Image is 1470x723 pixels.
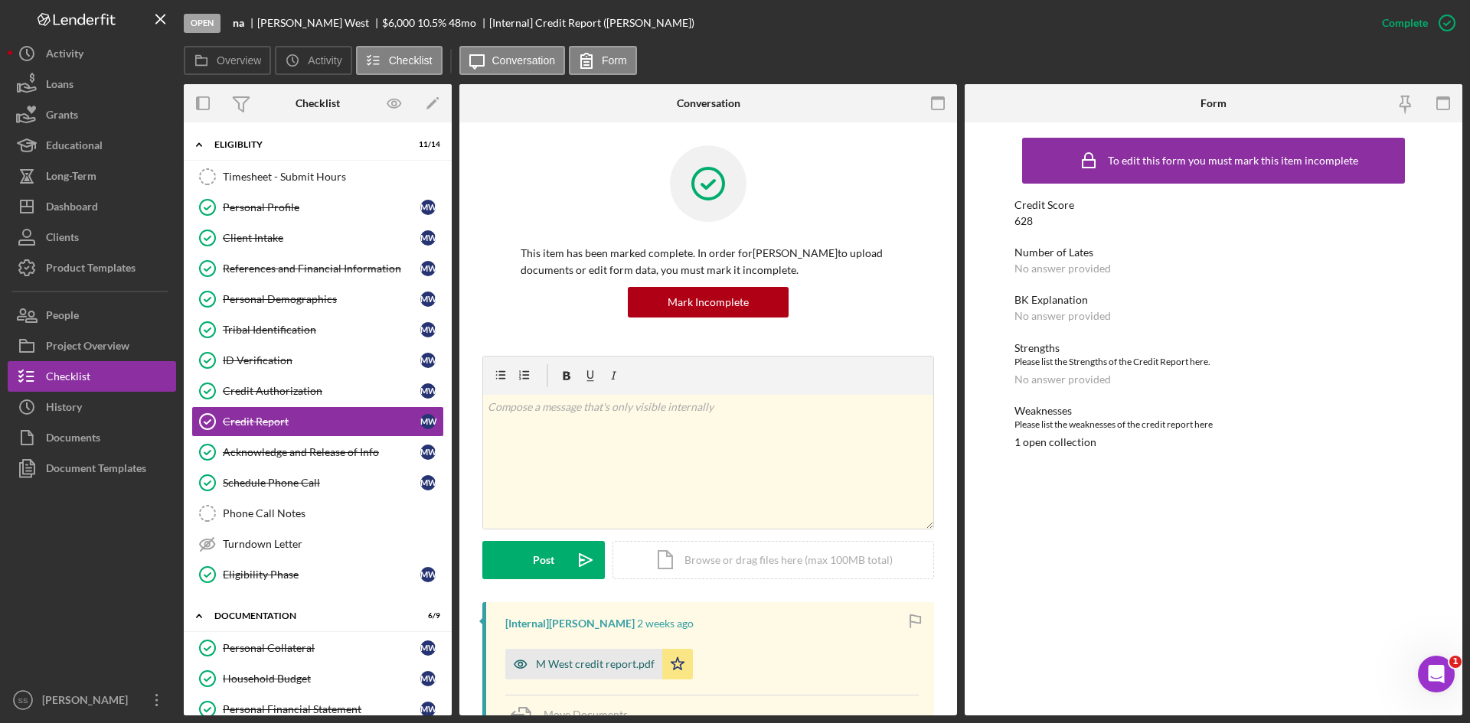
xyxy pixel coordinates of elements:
div: M W [420,261,436,276]
iframe: Intercom live chat [1418,656,1455,692]
div: M W [420,445,436,460]
a: References and Financial InformationMW [191,253,444,284]
a: Personal CollateralMW [191,633,444,663]
div: History [46,392,82,426]
button: Loans [8,69,176,99]
time: 2025-09-10 20:36 [637,617,694,630]
div: No answer provided [1014,262,1111,275]
button: History [8,392,176,422]
a: Client IntakeMW [191,223,444,253]
div: Credit Authorization [223,385,420,397]
div: BK Explanation [1014,294,1413,306]
div: 6 / 9 [413,611,440,620]
a: ID VerificationMW [191,345,444,376]
button: Post [482,541,605,579]
button: M West credit report.pdf [505,649,693,679]
div: [PERSON_NAME] West [257,17,382,29]
div: Complete [1382,8,1428,38]
button: Documents [8,422,176,453]
button: Activity [8,38,176,69]
label: Form [602,54,627,67]
span: 1 [1449,656,1462,668]
button: Form [569,46,637,75]
div: M W [420,383,436,399]
div: Dashboard [46,191,98,226]
div: Documents [46,422,100,457]
button: Complete [1367,8,1462,38]
div: Please list the Strengths of the Credit Report here. [1014,354,1413,370]
a: Credit AuthorizationMW [191,376,444,406]
div: Open [184,14,220,33]
div: Grants [46,99,78,134]
div: M West credit report.pdf [536,658,655,670]
div: Long-Term [46,161,96,195]
div: Personal Demographics [223,293,420,305]
div: Educational [46,130,103,164]
button: Document Templates [8,453,176,484]
div: 10.5 % [417,17,446,29]
button: SS[PERSON_NAME] [8,685,176,715]
div: Credit Score [1014,199,1413,211]
button: Long-Term [8,161,176,191]
button: Grants [8,99,176,130]
a: Phone Call Notes [191,498,444,529]
a: Household BudgetMW [191,663,444,694]
button: Product Templates [8,252,176,283]
div: Acknowledge and Release of Info [223,446,420,458]
a: Schedule Phone CallMW [191,467,444,498]
div: People [46,300,79,334]
div: Household Budget [223,673,420,685]
div: Post [533,541,554,579]
label: Conversation [492,54,556,67]
div: Clients [46,222,79,256]
button: Checklist [8,361,176,392]
label: Activity [308,54,341,67]
div: Document Templates [46,453,146,487]
button: Clients [8,222,176,252]
a: Personal DemographicsMW [191,284,444,314]
div: Form [1200,97,1227,109]
div: Documentation [214,611,402,620]
div: [Internal] Credit Report ([PERSON_NAME]) [489,17,694,29]
div: M W [420,353,436,368]
b: na [233,17,244,29]
div: No answer provided [1014,373,1111,386]
p: This item has been marked complete. In order for [PERSON_NAME] to upload documents or edit form d... [521,245,896,279]
div: Strengths [1014,342,1413,354]
div: Number of Lates [1014,246,1413,259]
div: M W [420,640,436,656]
div: M W [420,567,436,582]
div: Eligiblity [214,140,402,149]
button: Educational [8,130,176,161]
div: [Internal] [PERSON_NAME] [505,617,635,630]
text: SS [18,696,28,705]
div: M W [420,200,436,215]
div: M W [420,702,436,717]
div: 628 [1014,215,1033,227]
div: References and Financial Information [223,262,420,275]
div: M W [420,671,436,686]
div: Loans [46,69,73,103]
div: 48 mo [449,17,476,29]
div: Checklist [296,97,340,109]
div: Product Templates [46,252,136,287]
div: Eligibility Phase [223,568,420,581]
div: M W [420,230,436,246]
div: Mark Incomplete [668,287,749,318]
a: Dashboard [8,191,176,222]
div: No answer provided [1014,310,1111,322]
button: Project Overview [8,331,176,361]
button: People [8,300,176,331]
div: Personal Collateral [223,642,420,654]
button: Mark Incomplete [628,287,789,318]
div: Tribal Identification [223,324,420,336]
div: $6,000 [382,17,415,29]
div: [PERSON_NAME] [38,685,138,719]
div: Schedule Phone Call [223,477,420,489]
div: Timesheet - Submit Hours [223,171,443,183]
div: Phone Call Notes [223,507,443,519]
